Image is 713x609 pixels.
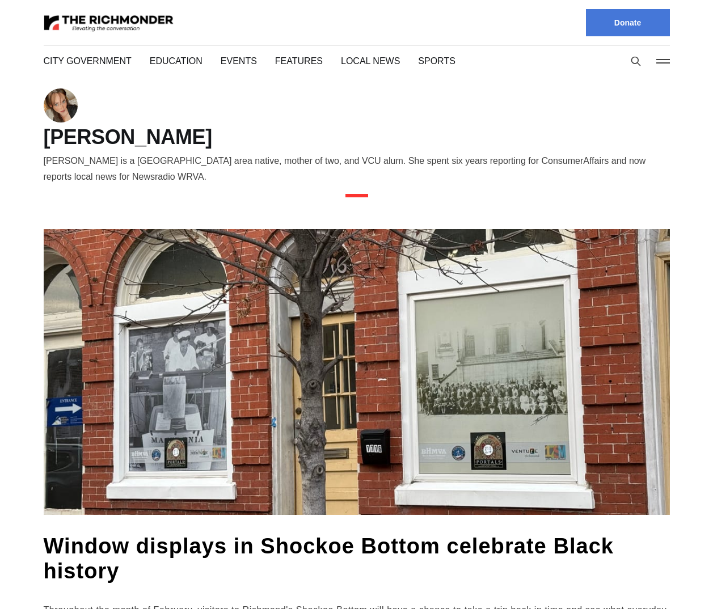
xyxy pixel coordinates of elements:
a: Events [218,54,251,67]
a: Sports [406,54,441,67]
iframe: portal-trigger [617,553,713,609]
a: Window displays in Shockoe Bottom celebrate Black history [44,531,651,586]
a: Local News [332,54,388,67]
h1: [PERSON_NAME] [44,128,670,146]
a: Education [147,54,200,67]
img: The Richmonder [44,13,174,33]
a: Features [269,54,314,67]
button: Search this site [627,53,644,70]
a: City Government [44,54,129,67]
div: [PERSON_NAME] is a [GEOGRAPHIC_DATA] area native, mother of two, and VCU alum. She spent six year... [44,153,670,185]
img: Window displays in Shockoe Bottom celebrate Black history [44,229,670,515]
img: Sarah Huffman [44,88,78,122]
a: Donate [586,9,670,36]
